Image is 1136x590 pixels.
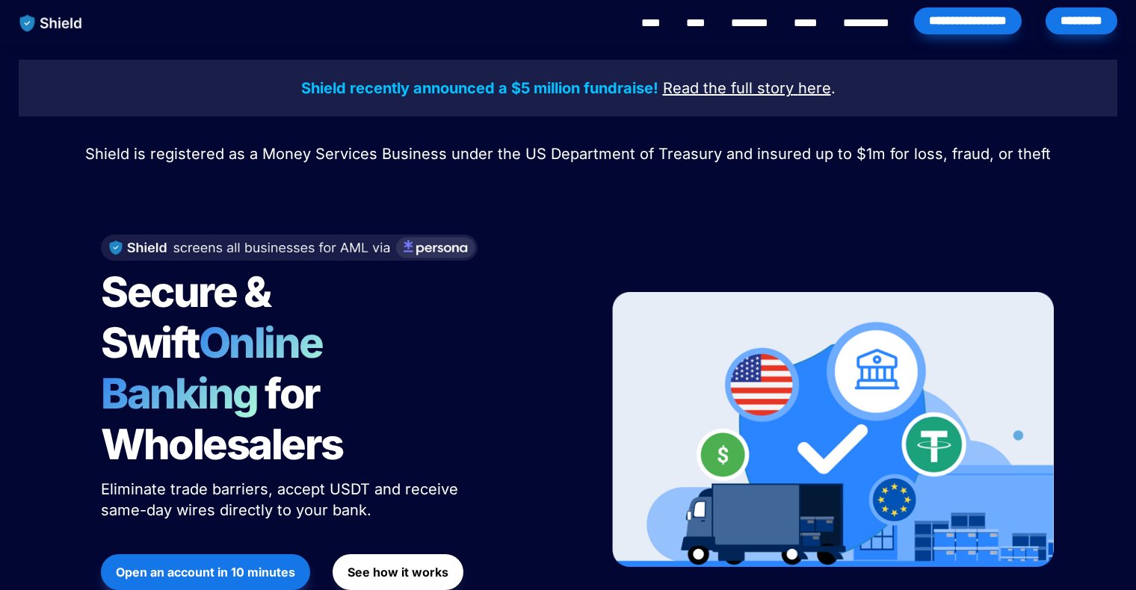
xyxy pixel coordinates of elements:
[663,79,794,97] u: Read the full story
[301,79,658,97] strong: Shield recently announced a $5 million fundraise!
[85,145,1051,163] span: Shield is registered as a Money Services Business under the US Department of Treasury and insured...
[333,554,463,590] button: See how it works
[101,554,310,590] button: Open an account in 10 minutes
[101,267,277,368] span: Secure & Swift
[798,79,831,97] u: here
[101,368,343,470] span: for Wholesalers
[13,7,90,39] img: website logo
[116,565,295,580] strong: Open an account in 10 minutes
[101,480,463,519] span: Eliminate trade barriers, accept USDT and receive same-day wires directly to your bank.
[798,81,831,96] a: here
[101,317,338,419] span: Online Banking
[663,81,794,96] a: Read the full story
[348,565,448,580] strong: See how it works
[831,79,836,97] span: .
